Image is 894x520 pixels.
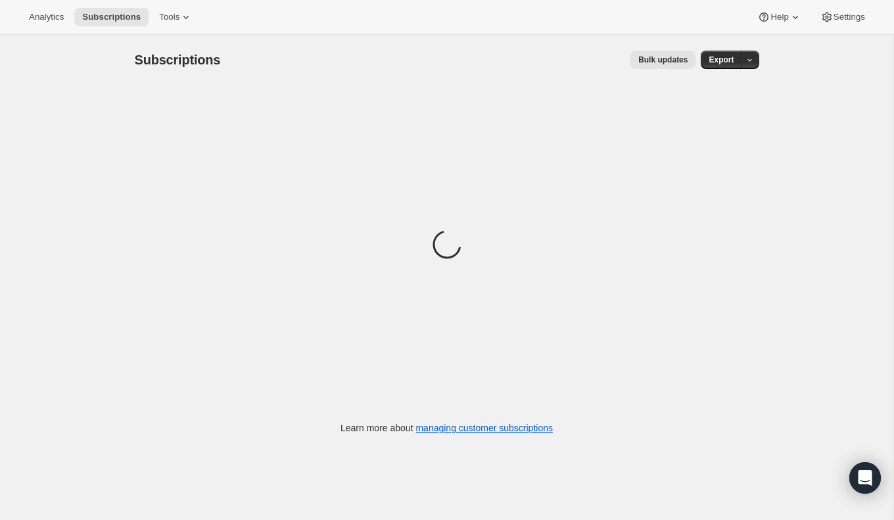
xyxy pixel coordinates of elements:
p: Learn more about [341,421,553,435]
span: Tools [159,12,179,22]
span: Settings [834,12,865,22]
span: Help [770,12,788,22]
span: Bulk updates [638,55,688,65]
button: Analytics [21,8,72,26]
div: Open Intercom Messenger [849,462,881,494]
button: Help [749,8,809,26]
button: Subscriptions [74,8,149,26]
button: Export [701,51,741,69]
button: Settings [812,8,873,26]
button: Bulk updates [630,51,695,69]
span: Subscriptions [135,53,221,67]
span: Subscriptions [82,12,141,22]
button: Tools [151,8,200,26]
a: managing customer subscriptions [415,423,553,433]
span: Export [709,55,734,65]
span: Analytics [29,12,64,22]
